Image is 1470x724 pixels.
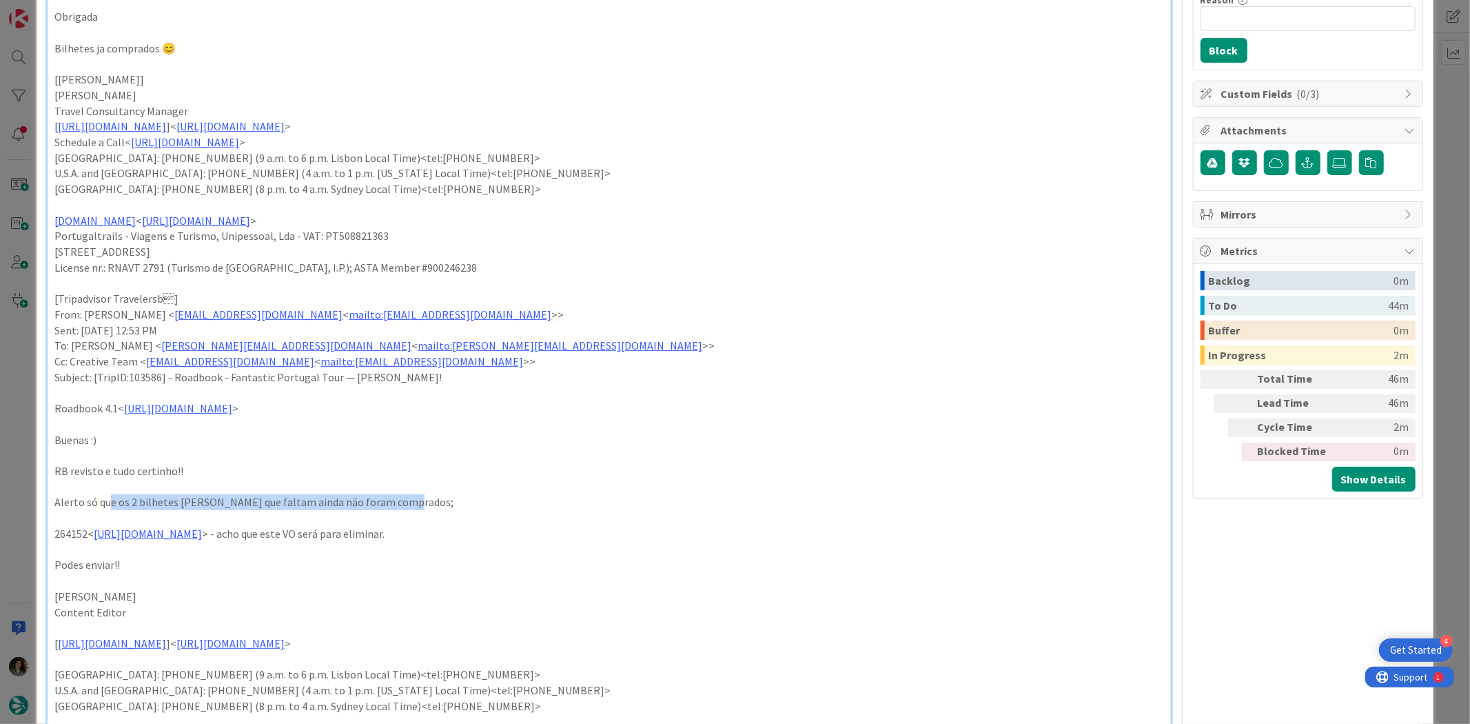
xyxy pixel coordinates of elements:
[54,463,1163,479] p: RB revisto e tudo certinho!!
[58,636,166,650] a: [URL][DOMAIN_NAME]
[54,291,1163,307] p: [Tripadvisor Travelersb]
[54,165,1163,181] p: U.S.A. and [GEOGRAPHIC_DATA]: [PHONE_NUMBER] (4 a.m. to 1 p.m. [US_STATE] Local Time)<tel:[PHONE_...
[54,228,1163,244] p: Portugaltrails - Viagens e Turismo, Unipessoal, Lda - VAT: PT508821363
[54,605,1163,621] p: Content Editor
[1339,370,1409,389] div: 46m
[131,135,239,149] a: [URL][DOMAIN_NAME]
[176,636,285,650] a: [URL][DOMAIN_NAME]
[54,401,1163,416] p: Roadbook 4.1< >
[1339,419,1409,437] div: 2m
[54,636,1163,652] p: [ ]< >
[1209,345,1394,365] div: In Progress
[174,308,343,321] a: [EMAIL_ADDRESS][DOMAIN_NAME]
[54,307,1163,323] p: From: [PERSON_NAME] < < >>
[54,494,1163,510] p: Alerto só que os 2 bilhetes [PERSON_NAME] que faltam ainda não foram comprados;
[1221,122,1398,139] span: Attachments
[29,2,63,19] span: Support
[54,88,1163,103] p: [PERSON_NAME]
[349,308,551,321] a: mailto:[EMAIL_ADDRESS][DOMAIN_NAME]
[54,244,1163,260] p: [STREET_ADDRESS]
[54,698,1163,714] p: [GEOGRAPHIC_DATA]: [PHONE_NUMBER] (8 p.m. to 4 a.m. Sydney Local Time)<tel:[PHONE_NUMBER]>
[54,683,1163,698] p: U.S.A. and [GEOGRAPHIC_DATA]: [PHONE_NUMBER] (4 a.m. to 1 p.m. [US_STATE] Local Time)<tel:[PHONE_...
[72,6,75,17] div: 1
[1394,271,1409,290] div: 0m
[1258,394,1334,413] div: Lead Time
[54,667,1163,683] p: [GEOGRAPHIC_DATA]: [PHONE_NUMBER] (9 a.m. to 6 p.m. Lisbon Local Time)<tel:[PHONE_NUMBER]>
[54,72,1163,88] p: [[PERSON_NAME]]
[1339,443,1409,461] div: 0m
[1221,243,1398,259] span: Metrics
[54,134,1163,150] p: Schedule a Call< >
[176,119,285,133] a: [URL][DOMAIN_NAME]
[161,339,411,352] a: [PERSON_NAME][EMAIL_ADDRESS][DOMAIN_NAME]
[54,557,1163,573] p: Podes enviar!!
[1394,345,1409,365] div: 2m
[54,214,136,228] a: [DOMAIN_NAME]
[1332,467,1416,492] button: Show Details
[1209,296,1389,315] div: To Do
[1258,419,1334,437] div: Cycle Time
[1389,296,1409,315] div: 44m
[1258,443,1334,461] div: Blocked Time
[54,41,1163,57] p: Bilhetes ja comprados 😊
[1297,87,1320,101] span: ( 0/3 )
[54,260,1163,276] p: License nr.: RNAVT 2791 (Turismo de [GEOGRAPHIC_DATA], I.P.); ASTA Member #900246238
[1221,86,1398,102] span: Custom Fields
[54,370,1163,385] p: Subject: [TripID:103586] - Roadbook - Fantastic Portugal Tour — [PERSON_NAME]!
[54,9,1163,25] p: Obrigada
[1440,635,1453,647] div: 4
[54,150,1163,166] p: [GEOGRAPHIC_DATA]: [PHONE_NUMBER] (9 a.m. to 6 p.m. Lisbon Local Time)<tel:[PHONE_NUMBER]>
[54,589,1163,605] p: [PERSON_NAME]
[54,103,1163,119] p: Travel Consultancy Manager
[54,354,1163,370] p: Cc: Creative Team < < >>
[1379,638,1453,662] div: Open Get Started checklist, remaining modules: 4
[54,119,1163,134] p: [ ]< >
[54,526,1163,542] p: 264152< > - acho que este VO será para eliminar.
[1221,206,1398,223] span: Mirrors
[54,432,1163,448] p: Buenas :)
[1339,394,1409,413] div: 46m
[1209,271,1394,290] div: Backlog
[124,401,232,415] a: [URL][DOMAIN_NAME]
[1201,38,1247,63] button: Block
[320,354,523,368] a: mailto:[EMAIL_ADDRESS][DOMAIN_NAME]
[418,339,702,352] a: mailto:[PERSON_NAME][EMAIL_ADDRESS][DOMAIN_NAME]
[146,354,314,368] a: [EMAIL_ADDRESS][DOMAIN_NAME]
[54,338,1163,354] p: To: [PERSON_NAME] < < >>
[142,214,250,228] a: [URL][DOMAIN_NAME]
[1258,370,1334,389] div: Total Time
[54,323,1163,339] p: Sent: [DATE] 12:53 PM
[54,181,1163,197] p: [GEOGRAPHIC_DATA]: [PHONE_NUMBER] (8 p.m. to 4 a.m. Sydney Local Time)<tel:[PHONE_NUMBER]>
[54,213,1163,229] p: < >
[1390,643,1442,657] div: Get Started
[1394,321,1409,340] div: 0m
[58,119,166,133] a: [URL][DOMAIN_NAME]
[94,527,202,541] a: [URL][DOMAIN_NAME]
[1209,321,1394,340] div: Buffer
